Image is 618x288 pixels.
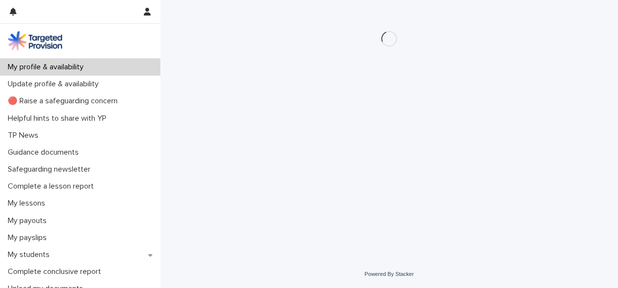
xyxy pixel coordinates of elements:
[4,216,54,225] p: My payouts
[4,114,114,123] p: Helpful hints to share with YP
[4,267,109,276] p: Complete conclusive report
[4,131,46,140] p: TP News
[4,148,86,157] p: Guidance documents
[4,165,98,174] p: Safeguarding newsletter
[4,182,102,191] p: Complete a lesson report
[4,233,54,242] p: My payslips
[8,31,62,50] img: M5nRWzHhSzIhMunXDL62
[364,271,413,277] a: Powered By Stacker
[4,80,106,89] p: Update profile & availability
[4,96,125,106] p: 🔴 Raise a safeguarding concern
[4,250,57,259] p: My students
[4,63,91,72] p: My profile & availability
[4,199,53,208] p: My lessons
